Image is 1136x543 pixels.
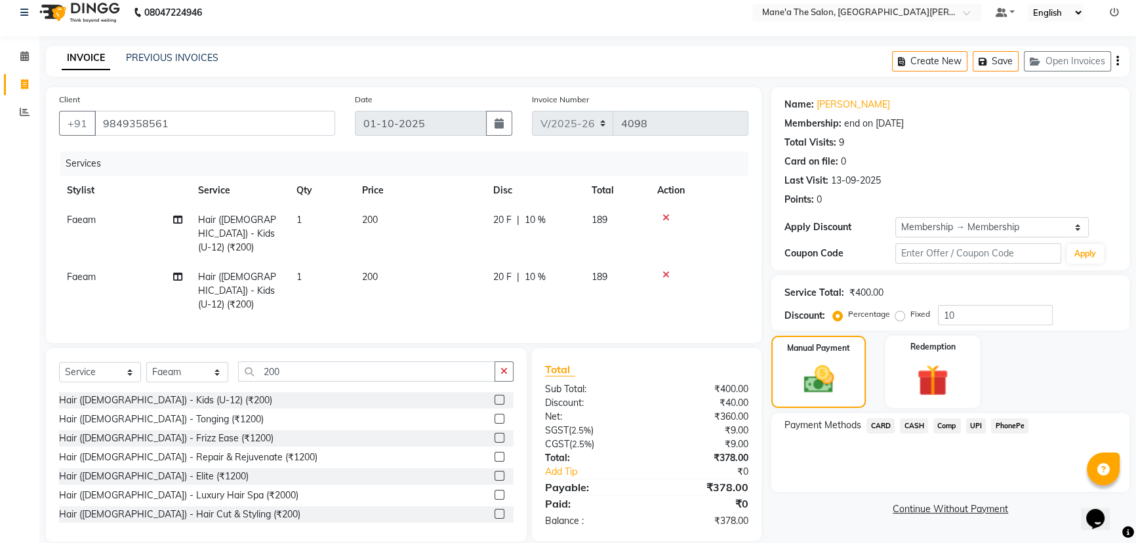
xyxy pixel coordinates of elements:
div: Last Visit: [784,174,828,188]
span: 20 F [493,270,512,284]
div: Payable: [535,479,647,495]
div: ₹9.00 [647,437,758,451]
div: 0 [841,155,846,169]
span: 20 F [493,213,512,227]
label: Redemption [910,341,956,353]
div: Hair ([DEMOGRAPHIC_DATA]) - Elite (₹1200) [59,470,249,483]
th: Action [649,176,748,205]
div: Balance : [535,514,647,528]
button: Create New [892,51,967,71]
span: 1 [296,214,302,226]
iframe: chat widget [1081,491,1123,530]
a: Add Tip [535,465,666,479]
span: 189 [592,214,607,226]
div: Coupon Code [784,247,895,260]
div: ( ) [535,437,647,451]
div: ₹0 [665,465,758,479]
span: 1 [296,271,302,283]
img: _cash.svg [794,362,843,397]
th: Stylist [59,176,190,205]
span: UPI [966,418,986,433]
label: Client [59,94,80,106]
span: 10 % [525,213,546,227]
th: Qty [289,176,354,205]
label: Percentage [848,308,890,320]
span: Hair ([DEMOGRAPHIC_DATA]) - Kids (U-12) (₹200) [198,214,276,253]
span: | [517,213,519,227]
a: INVOICE [62,47,110,70]
span: Payment Methods [784,418,861,432]
div: Card on file: [784,155,838,169]
span: Faeam [67,214,96,226]
span: 2.5% [572,439,592,449]
div: ₹40.00 [647,396,758,410]
span: Faeam [67,271,96,283]
div: Total Visits: [784,136,836,150]
div: Points: [784,193,814,207]
div: Hair ([DEMOGRAPHIC_DATA]) - Repair & Rejuvenate (₹1200) [59,451,317,464]
div: Sub Total: [535,382,647,396]
div: Discount: [535,396,647,410]
span: PhonePe [991,418,1028,433]
span: 10 % [525,270,546,284]
span: 2.5% [571,425,591,435]
label: Fixed [910,308,930,320]
div: Hair ([DEMOGRAPHIC_DATA]) - Hair Cut & Styling (₹200) [59,508,300,521]
div: 13-09-2025 [831,174,881,188]
span: CGST [545,438,569,450]
div: Membership: [784,117,842,131]
div: Hair ([DEMOGRAPHIC_DATA]) - Luxury Hair Spa (₹2000) [59,489,298,502]
div: ₹360.00 [647,410,758,424]
img: _gift.svg [907,361,958,400]
label: Date [355,94,373,106]
span: | [517,270,519,284]
input: Search or Scan [238,361,495,382]
div: Service Total: [784,286,844,300]
div: 9 [839,136,844,150]
div: Name: [784,98,814,111]
div: ₹378.00 [647,451,758,465]
th: Disc [485,176,584,205]
div: Net: [535,410,647,424]
button: Save [973,51,1019,71]
div: ₹400.00 [849,286,883,300]
div: ₹378.00 [647,479,758,495]
span: 200 [362,214,378,226]
div: ₹400.00 [647,382,758,396]
th: Total [584,176,649,205]
span: CASH [900,418,928,433]
span: Total [545,363,575,376]
div: ( ) [535,424,647,437]
span: 189 [592,271,607,283]
label: Manual Payment [787,342,850,354]
div: ₹9.00 [647,424,758,437]
span: 200 [362,271,378,283]
div: ₹0 [647,496,758,512]
th: Service [190,176,289,205]
div: Hair ([DEMOGRAPHIC_DATA]) - Frizz Ease (₹1200) [59,432,274,445]
a: PREVIOUS INVOICES [126,52,218,64]
div: 0 [817,193,822,207]
div: Hair ([DEMOGRAPHIC_DATA]) - Kids (U-12) (₹200) [59,393,272,407]
button: +91 [59,111,96,136]
div: Hair ([DEMOGRAPHIC_DATA]) - Tonging (₹1200) [59,412,264,426]
button: Open Invoices [1024,51,1111,71]
div: Apply Discount [784,220,895,234]
div: Paid: [535,496,647,512]
span: CARD [866,418,895,433]
th: Price [354,176,485,205]
label: Invoice Number [532,94,589,106]
input: Enter Offer / Coupon Code [895,243,1061,264]
span: Hair ([DEMOGRAPHIC_DATA]) - Kids (U-12) (₹200) [198,271,276,310]
div: Total: [535,451,647,465]
span: Comp [933,418,961,433]
a: Continue Without Payment [774,502,1127,516]
div: Services [60,151,758,176]
a: [PERSON_NAME] [817,98,890,111]
input: Search by Name/Mobile/Email/Code [94,111,335,136]
button: Apply [1066,244,1104,264]
div: end on [DATE] [844,117,904,131]
span: SGST [545,424,569,436]
div: Discount: [784,309,825,323]
div: ₹378.00 [647,514,758,528]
